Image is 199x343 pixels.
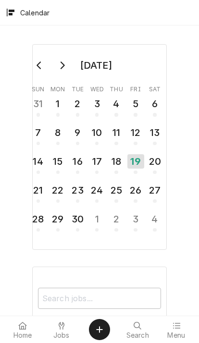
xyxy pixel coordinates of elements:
[148,125,162,140] div: 13
[89,183,104,197] div: 24
[89,154,104,169] div: 17
[126,331,149,339] span: Search
[31,97,46,111] div: 31
[52,58,72,73] button: Go to next month
[28,82,48,94] th: Sunday
[50,212,65,226] div: 29
[77,57,115,73] div: [DATE]
[128,125,143,140] div: 12
[70,125,85,140] div: 9
[50,97,65,111] div: 1
[148,154,162,169] div: 20
[167,331,185,339] span: Menu
[38,288,161,309] input: Search jobs...
[38,279,161,319] div: Calendar Filters
[30,58,49,73] button: Go to previous month
[70,154,85,169] div: 16
[148,212,162,226] div: 4
[31,212,46,226] div: 28
[70,183,85,197] div: 23
[70,212,85,226] div: 30
[109,125,124,140] div: 11
[43,318,81,341] a: Jobs
[53,331,70,339] span: Jobs
[126,82,145,94] th: Friday
[128,97,143,111] div: 5
[50,183,65,197] div: 22
[89,319,110,340] button: Create Object
[31,183,46,197] div: 21
[89,125,104,140] div: 10
[89,212,104,226] div: 1
[31,125,46,140] div: 7
[109,212,124,226] div: 2
[128,183,143,197] div: 26
[128,212,143,226] div: 3
[148,183,162,197] div: 27
[87,82,107,94] th: Wednesday
[109,97,124,111] div: 4
[148,97,162,111] div: 6
[50,125,65,140] div: 8
[70,97,85,111] div: 2
[127,154,144,169] div: 19
[50,154,65,169] div: 15
[68,82,87,94] th: Tuesday
[89,97,104,111] div: 3
[119,318,157,341] a: Search
[145,82,164,94] th: Saturday
[31,154,46,169] div: 14
[109,183,124,197] div: 25
[107,82,126,94] th: Thursday
[109,154,124,169] div: 18
[158,318,196,341] a: Menu
[48,82,68,94] th: Monday
[32,44,166,250] div: Calendar Day Picker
